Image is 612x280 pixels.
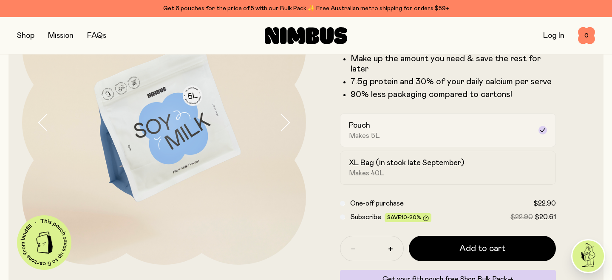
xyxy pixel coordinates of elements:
img: agent [572,240,604,272]
button: 0 [578,27,595,44]
li: Make up the amount you need & save the rest for later [351,54,556,74]
button: Add to cart [409,236,556,261]
span: 10-20% [401,215,421,220]
span: Add to cart [459,243,505,254]
div: Get 6 pouches for the price of 5 with our Bulk Pack ✨ Free Australian metro shipping for orders $59+ [17,3,595,14]
a: Mission [48,32,74,40]
p: 90% less packaging compared to cartons! [351,89,556,100]
a: Log In [543,32,564,40]
span: One-off purchase [350,200,404,207]
a: FAQs [87,32,106,40]
span: Save [387,215,429,221]
h2: XL Bag (in stock late September) [349,158,464,168]
span: Subscribe [350,214,381,220]
h2: Pouch [349,120,370,131]
span: Makes 40L [349,169,384,177]
span: Makes 5L [349,131,380,140]
li: 7.5g protein and 30% of your daily calcium per serve [351,77,556,87]
span: $22.90 [533,200,556,207]
span: $22.90 [510,214,533,220]
span: $20.61 [535,214,556,220]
